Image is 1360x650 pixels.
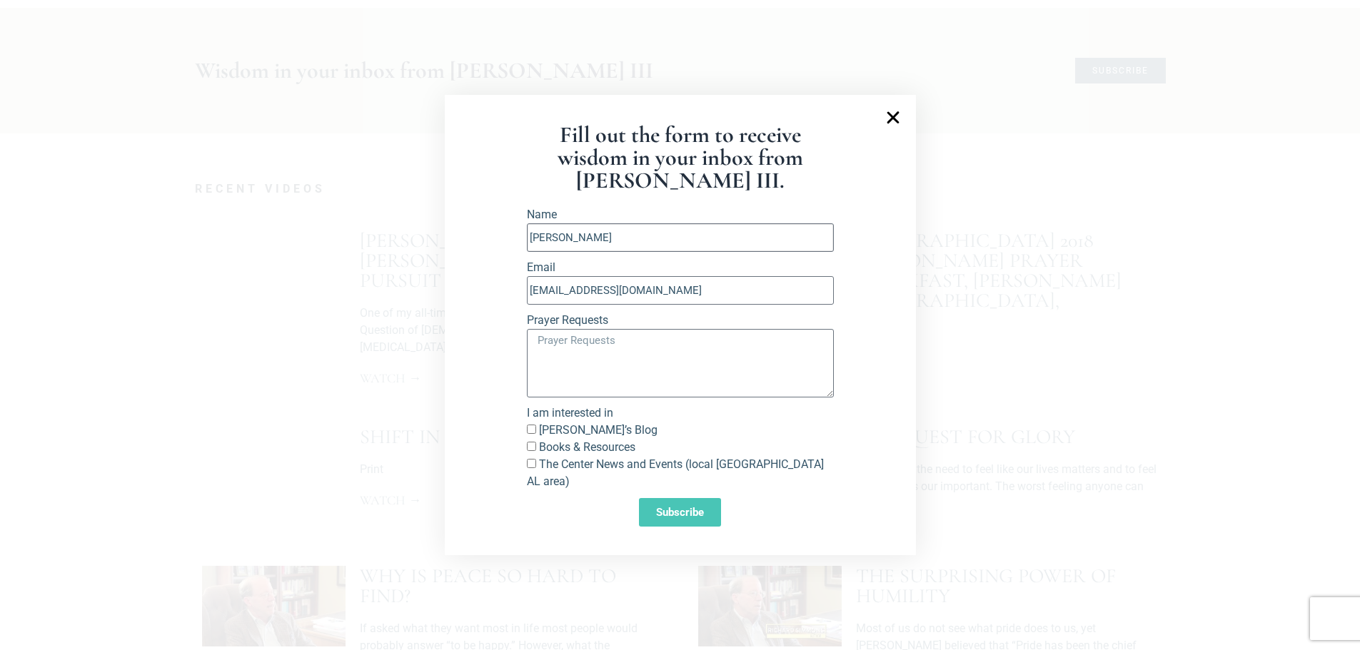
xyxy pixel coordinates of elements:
[527,457,824,488] label: The Center News and Events (local [GEOGRAPHIC_DATA] AL area)
[527,123,834,192] h1: Fill out the form to receive wisdom in your inbox from [PERSON_NAME] III.
[656,507,704,518] span: Subscribe
[527,405,613,422] label: I am interested in
[885,109,902,126] a: Close
[539,423,658,437] label: [PERSON_NAME]’s Blog
[639,498,721,527] button: Subscribe
[527,312,608,329] label: Prayer Requests
[527,276,834,305] input: Email
[527,223,834,252] input: Name
[539,440,635,454] label: Books & Resources
[527,259,555,276] label: Email
[527,206,557,223] label: Name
